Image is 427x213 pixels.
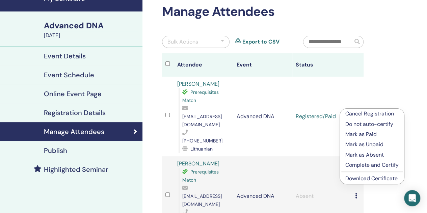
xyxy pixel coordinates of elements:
h4: Online Event Page [44,90,102,98]
div: [DATE] [44,31,138,39]
span: [EMAIL_ADDRESS][DOMAIN_NAME] [182,193,222,207]
div: Bulk Actions [167,38,198,46]
p: Do not auto-certify [345,120,399,128]
h4: Publish [44,147,67,155]
div: Open Intercom Messenger [404,190,420,206]
div: Advanced DNA [44,20,138,31]
span: Prerequisites Match [182,169,219,183]
span: [PHONE_NUMBER] [182,138,222,144]
td: Advanced DNA [233,77,292,156]
h2: Manage Attendees [162,4,364,20]
a: Advanced DNA[DATE] [40,20,142,39]
p: Mark as Paid [345,130,399,138]
span: Lithuanian [190,146,213,152]
a: Download Certificate [345,175,398,182]
th: Status [292,53,352,77]
h4: Event Schedule [44,71,94,79]
p: Complete and Certify [345,161,399,169]
a: [PERSON_NAME] [177,80,219,87]
h4: Registration Details [44,109,106,117]
a: [PERSON_NAME] [177,160,219,167]
th: Attendee [174,53,233,77]
h4: Highlighted Seminar [44,165,108,174]
span: [EMAIL_ADDRESS][DOMAIN_NAME] [182,113,222,128]
span: Prerequisites Match [182,89,219,103]
p: Cancel Registration [345,110,399,118]
h4: Manage Attendees [44,128,104,136]
h4: Event Details [44,52,86,60]
a: Export to CSV [242,38,279,46]
th: Event [233,53,292,77]
p: Mark as Unpaid [345,140,399,149]
p: Mark as Absent [345,151,399,159]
